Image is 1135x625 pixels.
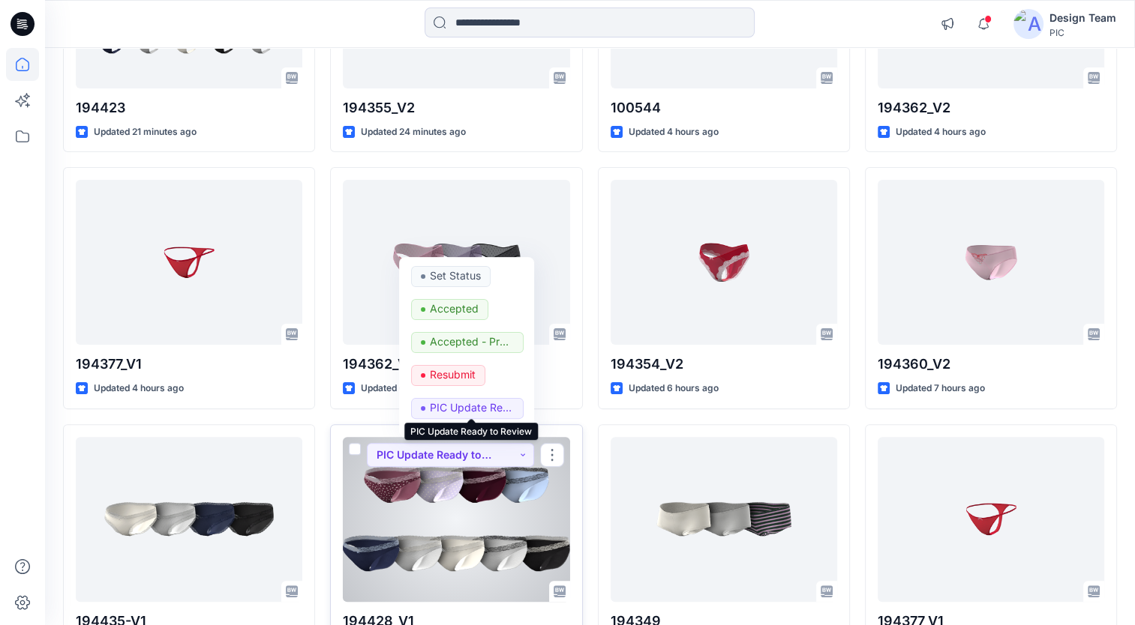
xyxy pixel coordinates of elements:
p: 194354_V2 [611,354,837,375]
p: PIC Update Ready to Review [430,398,514,417]
p: 100544 [611,97,837,118]
p: 194377_V1 [76,354,302,375]
a: 194360_V2 [878,180,1104,345]
p: 194362_V2 [878,97,1104,118]
a: 194377_V1 [878,437,1104,602]
p: Updated 6 hours ago [629,381,719,396]
p: Accepted [430,299,479,318]
a: 194377_V1 [76,180,302,345]
a: 194354_V2 [611,180,837,345]
p: Updated 6 hours ago [361,381,451,396]
p: Accepted - Proceed to Retailer SZ [430,332,514,351]
a: 194428_V1 [343,437,569,602]
p: Updated 4 hours ago [629,124,719,140]
p: Updated 7 hours ago [896,381,985,396]
a: 194435-V1 [76,437,302,602]
p: Updated 24 minutes ago [361,124,466,140]
p: Set Status [430,266,481,286]
div: Design Team [1049,9,1116,27]
p: 194360_V2 [878,354,1104,375]
p: Resubmit [430,365,476,384]
p: 194423 [76,97,302,118]
div: PIC [1049,27,1116,38]
p: Updated 21 minutes ago [94,124,197,140]
p: 194362_V1 [343,354,569,375]
p: 194355_V2 [343,97,569,118]
p: Updated 4 hours ago [94,381,184,396]
a: 194362_V1 [343,180,569,345]
p: Updated 4 hours ago [896,124,986,140]
p: Hold [430,431,452,450]
a: 194349 [611,437,837,602]
img: avatar [1013,9,1043,39]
